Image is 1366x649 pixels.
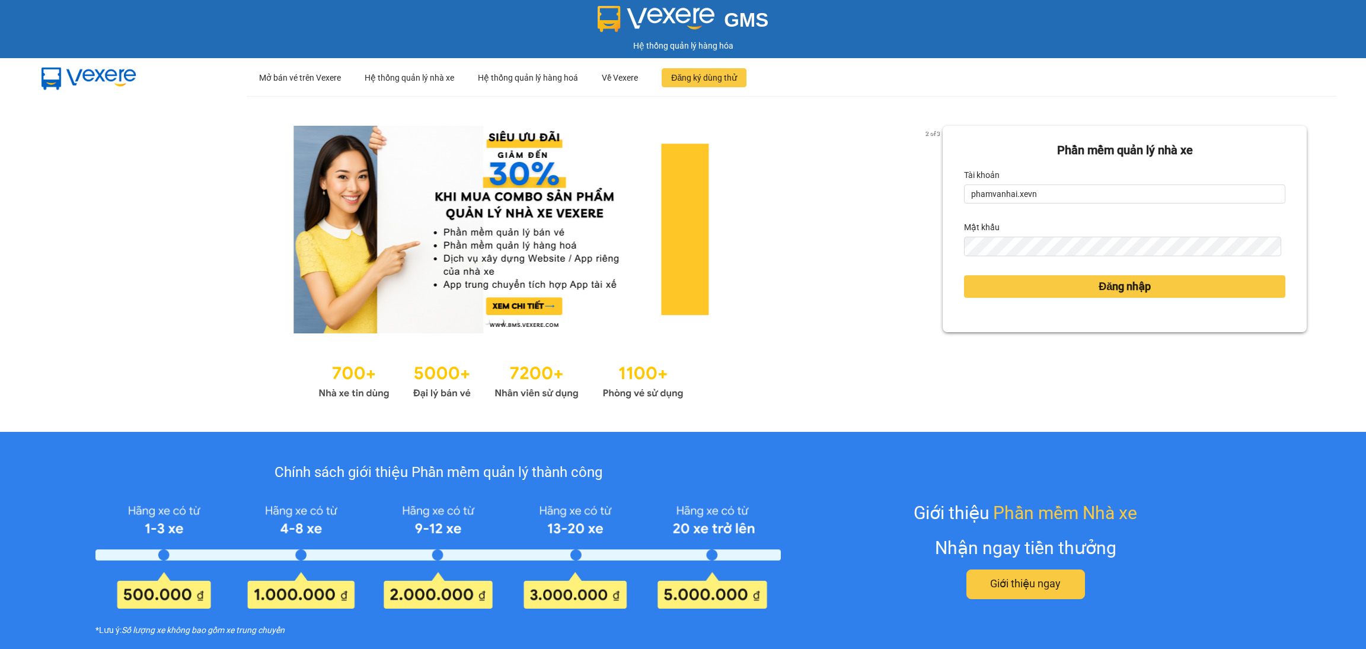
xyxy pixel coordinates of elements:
[365,59,454,97] div: Hệ thống quản lý nhà xe
[478,59,578,97] div: Hệ thống quản lý hàng hoá
[513,319,518,324] li: slide item 3
[724,9,768,31] span: GMS
[914,499,1137,527] div: Giới thiệu
[990,575,1061,592] span: Giới thiệu ngay
[602,59,638,97] div: Về Vexere
[993,499,1137,527] span: Phần mềm Nhà xe
[318,357,684,402] img: Statistics.png
[95,462,781,484] div: Chính sách giới thiệu Phần mềm quản lý thành công
[935,534,1116,562] div: Nhận ngay tiền thưởng
[95,499,781,609] img: policy-intruduce-detail.png
[926,126,943,333] button: next slide / item
[964,237,1281,256] input: Mật khẩu
[1099,278,1151,295] span: Đăng nhập
[598,18,769,27] a: GMS
[964,275,1285,298] button: Đăng nhập
[598,6,715,32] img: logo 2
[122,623,285,637] i: Số lượng xe không bao gồm xe trung chuyển
[499,319,503,324] li: slide item 2
[964,166,1000,184] label: Tài khoản
[966,570,1085,599] button: Giới thiệu ngay
[671,71,737,84] span: Đăng ký dùng thử
[964,184,1285,203] input: Tài khoản
[95,623,781,637] div: *Lưu ý:
[964,141,1285,160] div: Phần mềm quản lý nhà xe
[922,126,943,141] p: 2 of 3
[484,319,489,324] li: slide item 1
[59,126,76,333] button: previous slide / item
[964,218,1000,237] label: Mật khẩu
[259,59,341,97] div: Mở bán vé trên Vexere
[662,68,746,87] button: Đăng ký dùng thử
[30,58,148,97] img: mbUUG5Q.png
[3,39,1363,52] div: Hệ thống quản lý hàng hóa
